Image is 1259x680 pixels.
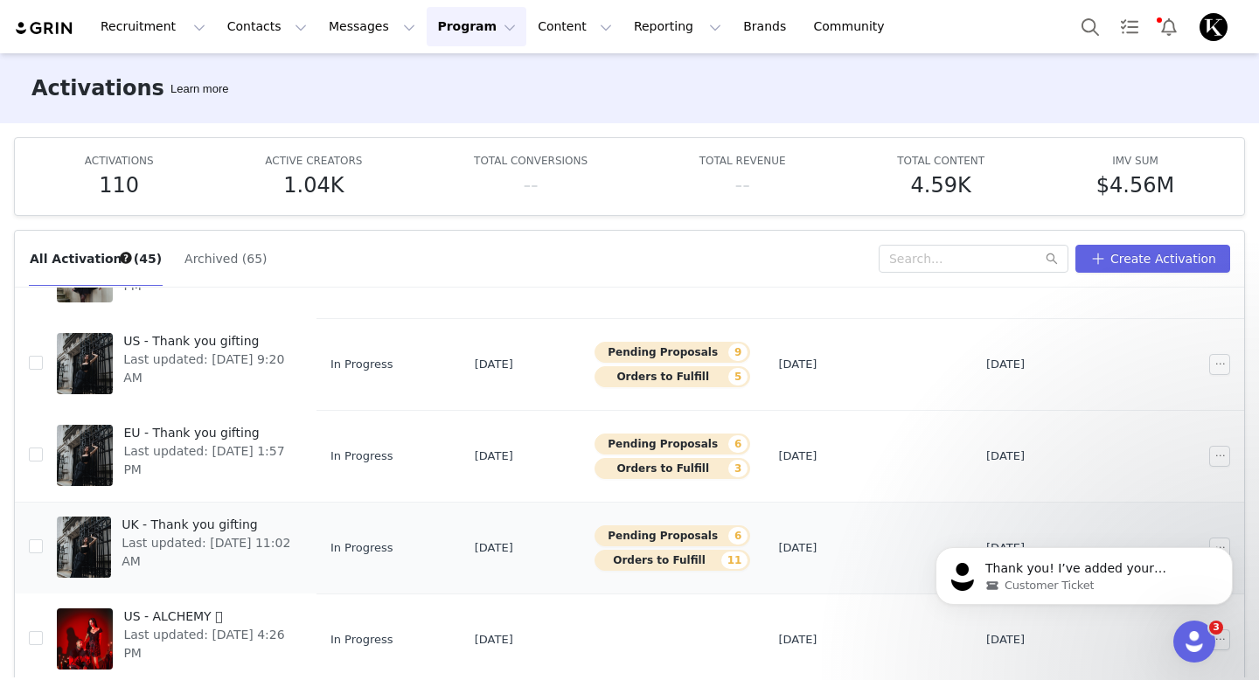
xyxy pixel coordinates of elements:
[31,73,164,104] h3: Activations
[123,627,291,663] span: Last updated: [DATE] 4:26 PM
[1189,13,1245,41] button: Profile
[14,386,336,497] div: GRIN Helper says…
[29,245,163,273] button: All Activations (45)
[63,317,336,372] div: -across all regions and a variety of products
[623,7,732,46] button: Reporting
[123,608,291,627] span: US - ALCHEMY 𖤐
[50,10,78,38] img: Profile image for Marie
[217,7,317,46] button: Contacts
[99,10,127,38] img: Profile image for Chriscely
[733,7,802,46] a: Brands
[14,386,287,459] div: Thank you! I’ve added your response to the ticket, and our team will follow up with you as soon a...
[1071,7,1109,46] button: Search
[123,443,291,480] span: Last updated: [DATE] 1:57 PM
[134,71,238,85] span: Customer Ticket
[778,539,817,557] span: [DATE]
[595,342,750,363] button: Pending Proposals9
[77,328,322,362] div: -across all regions and a variety of products
[14,20,75,37] img: grin logo
[83,546,97,560] button: Gif picker
[1112,155,1158,167] span: IMV SUM
[300,539,328,567] button: Send a message…
[57,605,303,675] a: US - ALCHEMY 𖤐Last updated: [DATE] 4:26 PM
[778,356,817,373] span: [DATE]
[265,155,362,167] span: ACTIVE CREATORS
[55,546,69,560] button: Emoji picker
[41,203,273,219] li: Affiliate Link or Code Group
[57,421,303,491] a: EU - Thank you giftingLast updated: [DATE] 1:57 PM
[986,631,1025,649] span: [DATE]
[475,539,513,557] span: [DATE]
[909,510,1259,633] iframe: Intercom notifications message
[475,356,513,373] span: [DATE]
[184,245,268,273] button: Archived (65)
[330,631,393,649] span: In Progress
[27,546,41,560] button: Upload attachment
[41,260,273,292] li: Screenshots or a short recording of what you’re seeing
[595,434,750,454] button: Pending Proposals6
[14,317,336,386] div: Olivia says…
[123,333,292,351] span: US - Thank you gifting
[90,7,216,46] button: Recruitment
[122,517,292,535] span: UK - Thank you gifting
[14,77,287,303] div: I’ve opened a ticket and looped in our team so they can help you out.​Specific details like those...
[595,550,750,571] button: Orders to Fulfill11
[330,448,393,465] span: In Progress
[74,10,102,38] img: Profile image for Darlene
[803,7,903,46] a: Community
[1046,253,1058,265] i: icon: search
[1209,621,1223,635] span: 3
[123,425,291,443] span: EU - Thank you gifting
[330,356,393,373] span: In Progress
[523,170,538,201] h5: --
[330,539,393,557] span: In Progress
[699,155,786,167] span: TOTAL REVENUE
[134,9,168,22] h1: GRIN
[283,170,344,201] h5: 1.04K
[778,448,817,465] span: [DATE]
[897,155,984,167] span: TOTAL CONTENT
[96,59,253,96] a: Customer Ticket
[99,170,139,201] h5: 110
[986,356,1025,373] span: [DATE]
[986,448,1025,465] span: [DATE]
[148,22,236,39] p: Back in 2 hours
[14,77,336,317] div: GRIN Helper says…
[11,7,45,40] button: go back
[85,155,154,167] span: ACTIVATIONS
[274,7,307,40] button: Home
[474,155,588,167] span: TOTAL CONVERSIONS
[167,80,232,98] div: Tooltip anchor
[57,513,303,583] a: UK - Thank you giftingLast updated: [DATE] 11:02 AM
[1096,170,1174,201] h5: $4.56M
[307,7,338,38] div: Close
[595,366,750,387] button: Orders to Fulfill5
[475,448,513,465] span: [DATE]
[41,182,273,198] li: Activation or Campaign name
[318,7,426,46] button: Messages
[28,397,273,448] div: Thank you! I’ve added your response to the ticket, and our team will follow up with you as soon a...
[595,525,750,546] button: Pending Proposals6
[123,351,292,388] span: Last updated: [DATE] 9:20 AM
[595,458,750,479] button: Orders to Fulfill3
[1075,245,1230,273] button: Create Activation
[1110,7,1149,46] a: Tasks
[734,170,749,201] h5: --
[1150,7,1188,46] button: Notifications
[41,223,273,255] li: Name and email of any creator(s) having trouble
[15,510,335,539] textarea: Message…
[28,87,273,173] div: I’ve opened a ticket and looped in our team so they can help you out. ​ Specific details like tho...
[778,631,817,649] span: [DATE]
[911,170,971,201] h5: 4.59K
[879,245,1068,273] input: Search...
[122,535,292,572] span: Last updated: [DATE] 11:02 AM
[28,462,153,473] div: GRIN Helper • 34m ago
[1173,621,1215,663] iframe: Intercom live chat
[527,7,623,46] button: Content
[111,546,125,560] button: Start recording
